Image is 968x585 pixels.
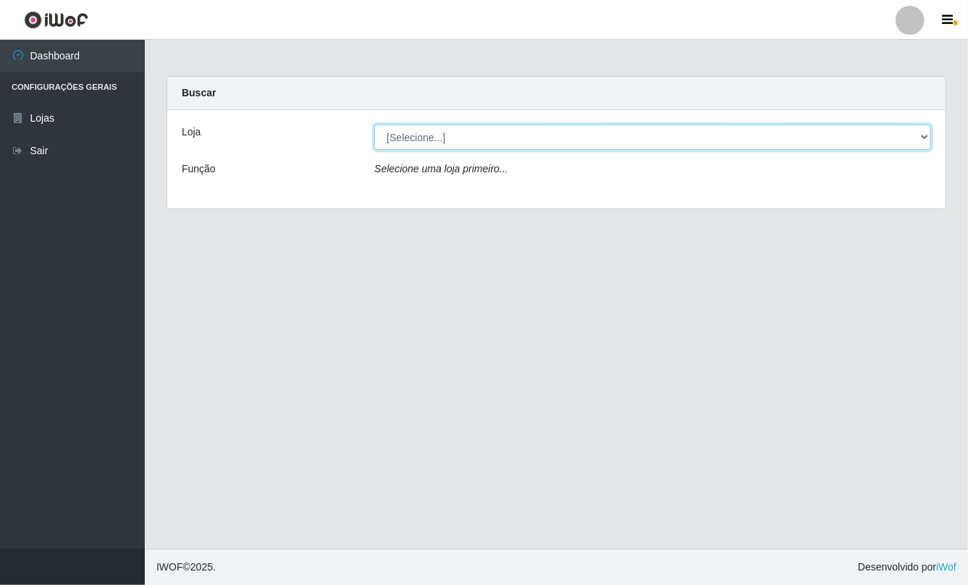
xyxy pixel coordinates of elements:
span: Desenvolvido por [858,560,956,575]
label: Loja [182,125,201,140]
strong: Buscar [182,87,216,98]
a: iWof [936,561,956,573]
i: Selecione uma loja primeiro... [374,163,508,174]
span: IWOF [156,561,183,573]
label: Função [182,161,216,177]
img: CoreUI Logo [24,11,88,29]
span: © 2025 . [156,560,216,575]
